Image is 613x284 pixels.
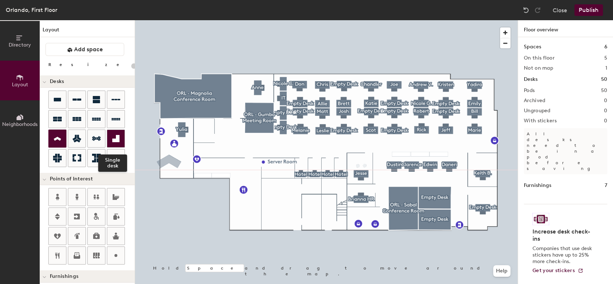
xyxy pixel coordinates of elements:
[604,43,607,51] h1: 6
[532,268,583,274] a: Get your stickers
[524,182,551,189] h1: Furnishings
[524,75,538,83] h1: Desks
[532,228,594,243] h4: Increase desk check-ins
[553,4,567,16] button: Close
[524,108,551,114] h2: Ungrouped
[604,118,607,124] h2: 0
[2,121,38,127] span: Neighborhoods
[524,65,553,71] h2: Not on map
[50,176,93,182] span: Points of Interest
[574,4,603,16] button: Publish
[524,88,535,93] h2: Pods
[12,82,28,88] span: Layout
[40,26,135,37] h1: Layout
[493,265,510,277] button: Help
[534,6,541,14] img: Redo
[9,42,31,48] span: Directory
[604,55,607,61] h2: 5
[532,245,594,265] p: Companies that use desk stickers have up to 25% more check-ins.
[604,108,607,114] h2: 0
[532,213,549,225] img: Sticker logo
[524,55,555,61] h2: On this floor
[605,182,607,189] h1: 7
[601,88,607,93] h2: 50
[45,43,124,56] button: Add space
[518,20,613,37] h1: Floor overview
[50,274,78,279] span: Furnishings
[604,98,607,104] h2: 0
[601,75,607,83] h1: 50
[524,98,545,104] h2: Archived
[74,46,103,53] span: Add space
[107,130,125,148] button: Single desk
[48,62,128,67] div: Resize
[605,65,607,71] h2: 1
[6,5,57,14] div: Orlando, First Floor
[50,79,64,84] span: Desks
[524,128,607,174] p: All desks need to be in a pod before saving
[524,43,541,51] h1: Spaces
[532,267,575,274] span: Get your stickers
[522,6,530,14] img: Undo
[524,118,557,124] h2: With stickers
